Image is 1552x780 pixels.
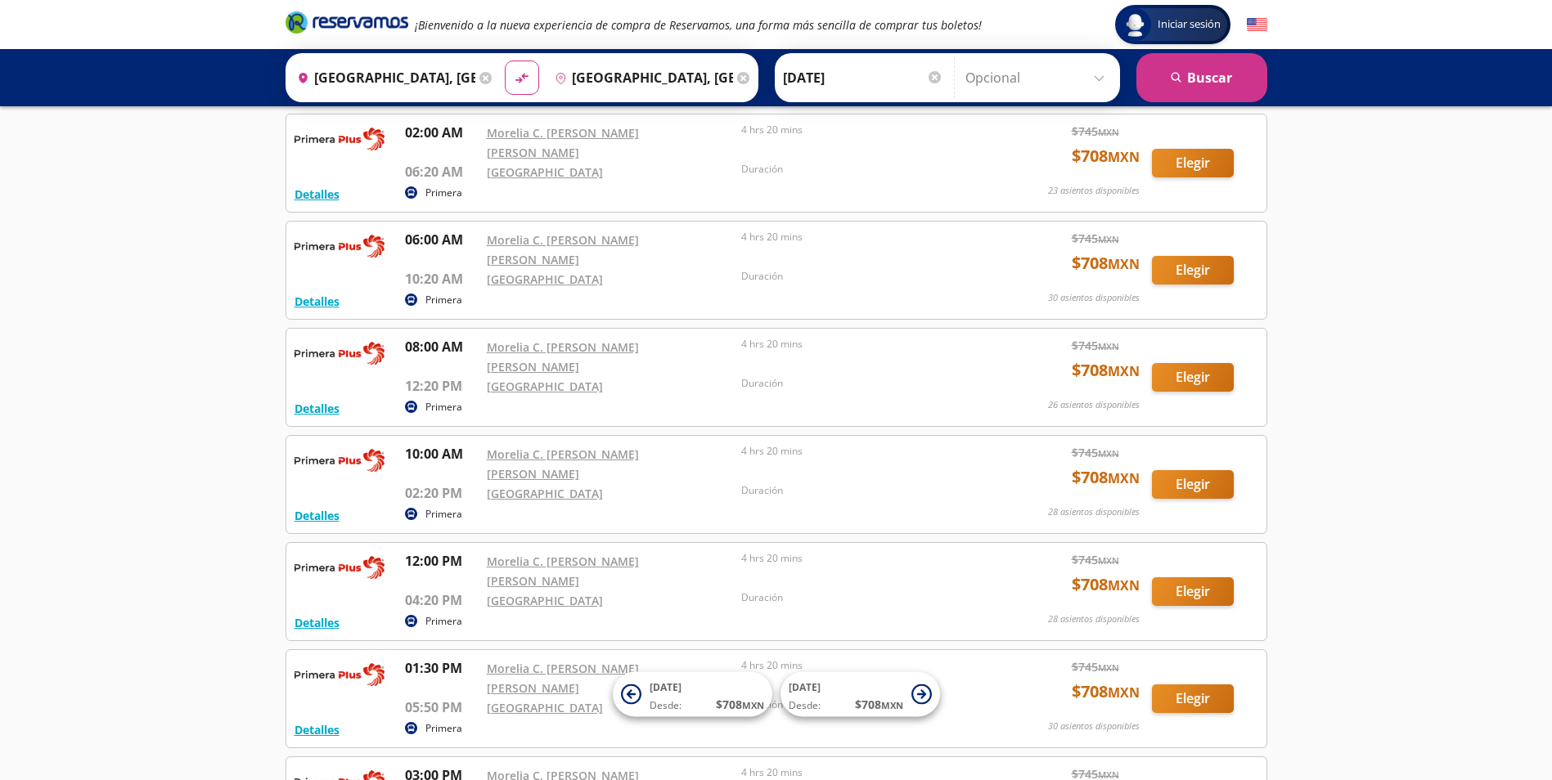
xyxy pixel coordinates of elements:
a: Morelia C. [PERSON_NAME] [PERSON_NAME] [487,554,639,589]
a: Morelia C. [PERSON_NAME] [PERSON_NAME] [487,232,639,267]
span: $ 708 [1072,572,1140,597]
button: Detalles [295,507,340,524]
a: Morelia C. [PERSON_NAME] [PERSON_NAME] [487,125,639,160]
button: Detalles [295,293,340,310]
a: Brand Logo [286,10,408,39]
span: Iniciar sesión [1151,16,1227,33]
span: $ 745 [1072,337,1119,354]
p: Primera [425,400,462,415]
button: Elegir [1152,256,1234,285]
input: Buscar Destino [548,57,733,98]
span: $ 708 [1072,358,1140,383]
input: Elegir Fecha [783,57,943,98]
p: Primera [425,507,462,522]
p: Duración [741,590,988,605]
p: 06:20 AM [405,162,479,182]
button: [DATE]Desde:$708MXN [613,672,772,717]
span: $ 745 [1072,230,1119,247]
p: Duración [741,269,988,284]
p: 28 asientos disponibles [1048,505,1140,519]
img: RESERVAMOS [295,230,385,262]
p: 05:50 PM [405,697,479,717]
button: [DATE]Desde:$708MXN [780,672,940,717]
a: [GEOGRAPHIC_DATA] [487,271,603,287]
small: MXN [1108,576,1140,594]
p: 4 hrs 20 mins [741,230,988,244]
p: 02:20 PM [405,483,479,503]
p: 28 asientos disponibles [1048,612,1140,626]
img: RESERVAMOS [295,337,385,370]
button: Elegir [1152,470,1234,499]
p: Primera [425,186,462,200]
p: 4 hrs 20 mins [741,658,988,673]
span: $ 708 [1072,679,1140,704]
a: [GEOGRAPHIC_DATA] [487,593,603,608]
button: Detalles [295,186,340,203]
p: Primera [425,293,462,307]
p: 30 asientos disponibles [1048,719,1140,733]
img: RESERVAMOS [295,123,385,155]
a: Morelia C. [PERSON_NAME] [PERSON_NAME] [487,339,639,374]
em: ¡Bienvenido a la nueva experiencia de compra de Reservamos, una forma más sencilla de comprar tus... [415,17,982,33]
span: [DATE] [650,680,682,694]
p: 10:00 AM [405,444,479,464]
p: 4 hrs 20 mins [741,337,988,352]
small: MXN [742,699,764,711]
p: 01:30 PM [405,658,479,678]
button: Detalles [295,614,340,631]
span: $ 708 [855,696,903,713]
small: MXN [1098,126,1119,138]
span: $ 745 [1072,551,1119,568]
a: [GEOGRAPHIC_DATA] [487,379,603,394]
p: 04:20 PM [405,590,479,610]
p: Duración [741,376,988,391]
a: Morelia C. [PERSON_NAME] [PERSON_NAME] [487,661,639,696]
span: $ 708 [1072,144,1140,168]
p: 12:20 PM [405,376,479,396]
span: $ 708 [1072,251,1140,276]
input: Buscar Origen [290,57,475,98]
a: Morelia C. [PERSON_NAME] [PERSON_NAME] [487,446,639,482]
img: RESERVAMOS [295,444,385,477]
small: MXN [1098,340,1119,352]
p: 23 asientos disponibles [1048,184,1140,198]
span: $ 708 [716,696,764,713]
p: 10:20 AM [405,269,479,289]
button: Detalles [295,721,340,738]
button: Elegir [1152,684,1234,713]
small: MXN [1108,255,1140,273]
a: [GEOGRAPHIC_DATA] [487,700,603,715]
p: 4 hrs 20 mins [741,444,988,459]
p: Primera [425,721,462,736]
button: Detalles [295,400,340,417]
a: [GEOGRAPHIC_DATA] [487,164,603,180]
small: MXN [1108,684,1140,702]
button: Elegir [1152,577,1234,606]
p: 02:00 AM [405,123,479,142]
button: Elegir [1152,363,1234,392]
small: MXN [881,699,903,711]
small: MXN [1108,148,1140,166]
p: Primera [425,614,462,629]
small: MXN [1098,233,1119,245]
button: English [1247,15,1267,35]
p: 08:00 AM [405,337,479,356]
small: MXN [1098,661,1119,674]
small: MXN [1108,362,1140,380]
span: Desde: [650,698,682,713]
button: Buscar [1136,53,1267,102]
img: RESERVAMOS [295,658,385,691]
span: $ 745 [1072,123,1119,140]
span: $ 708 [1072,465,1140,490]
span: $ 745 [1072,444,1119,461]
p: 06:00 AM [405,230,479,249]
small: MXN [1098,447,1119,459]
input: Opcional [965,57,1112,98]
small: MXN [1098,554,1119,567]
span: $ 745 [1072,658,1119,675]
p: 4 hrs 20 mins [741,765,988,780]
p: 12:00 PM [405,551,479,571]
p: 4 hrs 20 mins [741,551,988,566]
span: [DATE] [789,680,821,694]
p: 30 asientos disponibles [1048,291,1140,305]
